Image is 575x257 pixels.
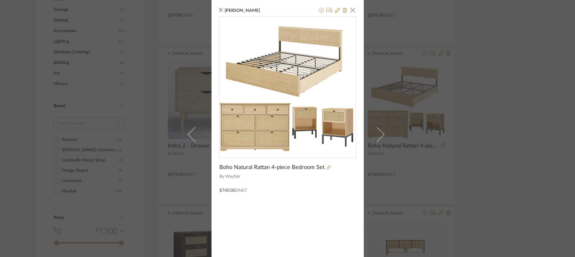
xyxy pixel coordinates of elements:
span: [PERSON_NAME] [225,8,270,13]
span: DNET [235,188,247,193]
span: $740.00 [219,188,235,193]
img: 99f411ed-c9c4-4503-aa2b-42428c3315a3_436x436.jpg [220,17,356,153]
span: Wayfair [225,173,356,180]
span: Boho Natural Rattan 4-piece Bedroom Set [219,164,324,171]
button: Close [347,4,359,16]
span: By [219,173,224,180]
div: 0 [220,17,356,153]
